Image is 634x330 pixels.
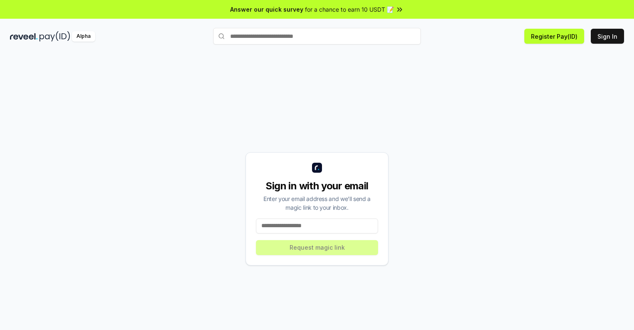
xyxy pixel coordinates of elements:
span: Answer our quick survey [230,5,303,14]
div: Sign in with your email [256,179,378,193]
img: pay_id [39,31,70,42]
img: logo_small [312,163,322,173]
button: Sign In [591,29,624,44]
span: for a chance to earn 10 USDT 📝 [305,5,394,14]
div: Alpha [72,31,95,42]
button: Register Pay(ID) [524,29,584,44]
img: reveel_dark [10,31,38,42]
div: Enter your email address and we’ll send a magic link to your inbox. [256,194,378,212]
